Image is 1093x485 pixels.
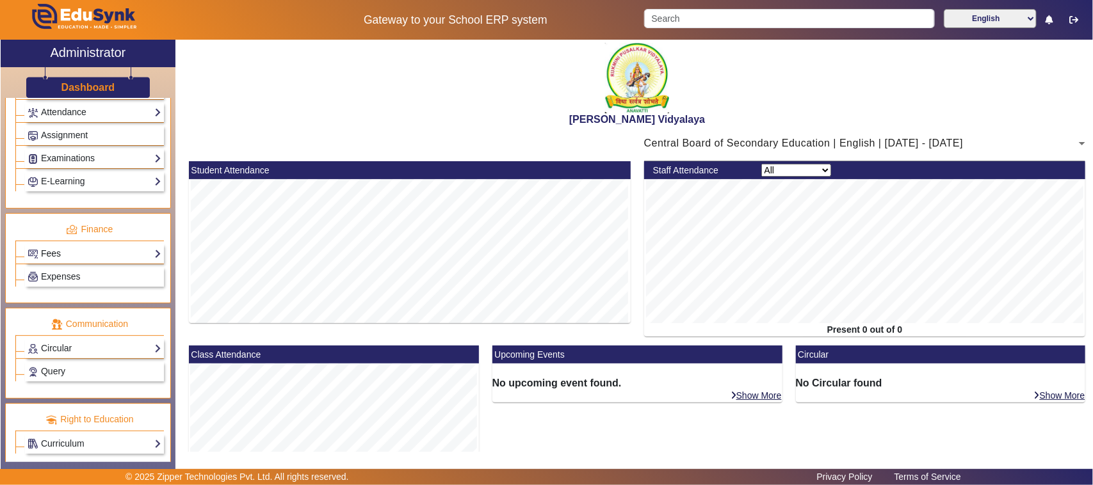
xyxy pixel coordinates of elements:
[605,43,669,113] img: 1f9ccde3-ca7c-4581-b515-4fcda2067381
[189,346,479,363] mat-card-header: Class Attendance
[66,224,77,235] img: finance.png
[28,364,161,379] a: Query
[644,138,964,148] span: Central Board of Secondary Education | English | [DATE] - [DATE]
[796,346,1086,363] mat-card-header: Circular
[41,366,65,376] span: Query
[492,346,782,363] mat-card-header: Upcoming Events
[796,377,1086,389] h6: No Circular found
[125,470,349,484] p: © 2025 Zipper Technologies Pvt. Ltd. All rights reserved.
[28,128,161,143] a: Assignment
[28,269,161,284] a: Expenses
[41,130,88,140] span: Assignment
[811,468,879,485] a: Privacy Policy
[1,40,175,67] a: Administrator
[15,413,164,426] p: Right to Education
[730,390,782,401] a: Show More
[182,113,1092,125] h2: [PERSON_NAME] Vidyalaya
[189,161,631,179] mat-card-header: Student Attendance
[28,367,38,377] img: Support-tickets.png
[28,272,38,282] img: Payroll.png
[50,45,125,60] h2: Administrator
[280,13,631,27] h5: Gateway to your School ERP system
[41,271,80,282] span: Expenses
[15,223,164,236] p: Finance
[644,323,1086,337] div: Present 0 out of 0
[61,81,115,93] h3: Dashboard
[51,319,63,330] img: communication.png
[15,317,164,331] p: Communication
[61,81,116,94] a: Dashboard
[45,414,57,425] img: rte.png
[646,164,754,177] div: Staff Attendance
[644,9,934,28] input: Search
[28,131,38,141] img: Assignments.png
[1033,390,1086,401] a: Show More
[888,468,968,485] a: Terms of Service
[492,377,782,389] h6: No upcoming event found.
